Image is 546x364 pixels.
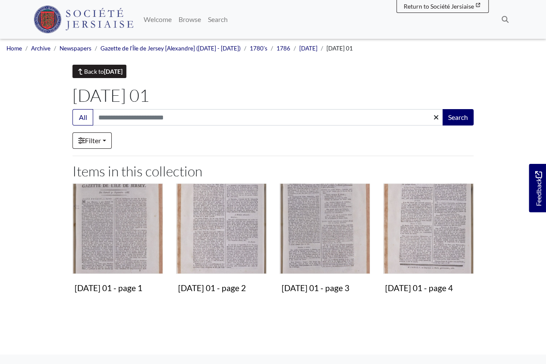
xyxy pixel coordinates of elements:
a: Home [6,45,22,52]
img: 30th September 1786 01 - page 2 [176,183,267,274]
a: Would you like to provide feedback? [529,164,546,212]
a: 30th September 1786 01 - page 1 [DATE] 01 - page 1 [72,183,163,297]
a: Welcome [140,11,175,28]
a: 1780's [250,45,267,52]
a: 1786 [276,45,290,52]
span: Feedback [533,171,543,206]
img: 30th September 1786 01 - page 3 [279,183,370,274]
button: All [72,109,93,126]
h2: Items in this collection [72,163,474,179]
a: Browse [175,11,204,28]
a: Newspapers [60,45,91,52]
img: 30th September 1786 01 - page 1 [72,183,163,274]
a: Search [204,11,231,28]
h1: [DATE] 01 [72,85,474,106]
input: Search this collection... [93,109,443,126]
span: [DATE] 01 [326,45,353,52]
a: Société Jersiaise logo [34,3,133,35]
a: Back to[DATE] [72,65,126,78]
img: 30th September 1786 01 - page 4 [383,183,474,274]
img: Société Jersiaise [34,6,133,33]
strong: [DATE] [104,68,122,75]
button: Search [442,109,474,126]
a: [DATE] [299,45,317,52]
span: Return to Société Jersiaise [404,3,474,10]
a: 30th September 1786 01 - page 3 [DATE] 01 - page 3 [279,183,370,297]
a: Filter [72,132,112,149]
section: Items in this Collection [72,183,474,320]
a: Gazette de l'Île de Jersey [Alexandre] ([DATE] - [DATE]) [100,45,241,52]
a: Archive [31,45,50,52]
a: 30th September 1786 01 - page 4 [DATE] 01 - page 4 [383,183,474,297]
a: 30th September 1786 01 - page 2 [DATE] 01 - page 2 [176,183,267,297]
